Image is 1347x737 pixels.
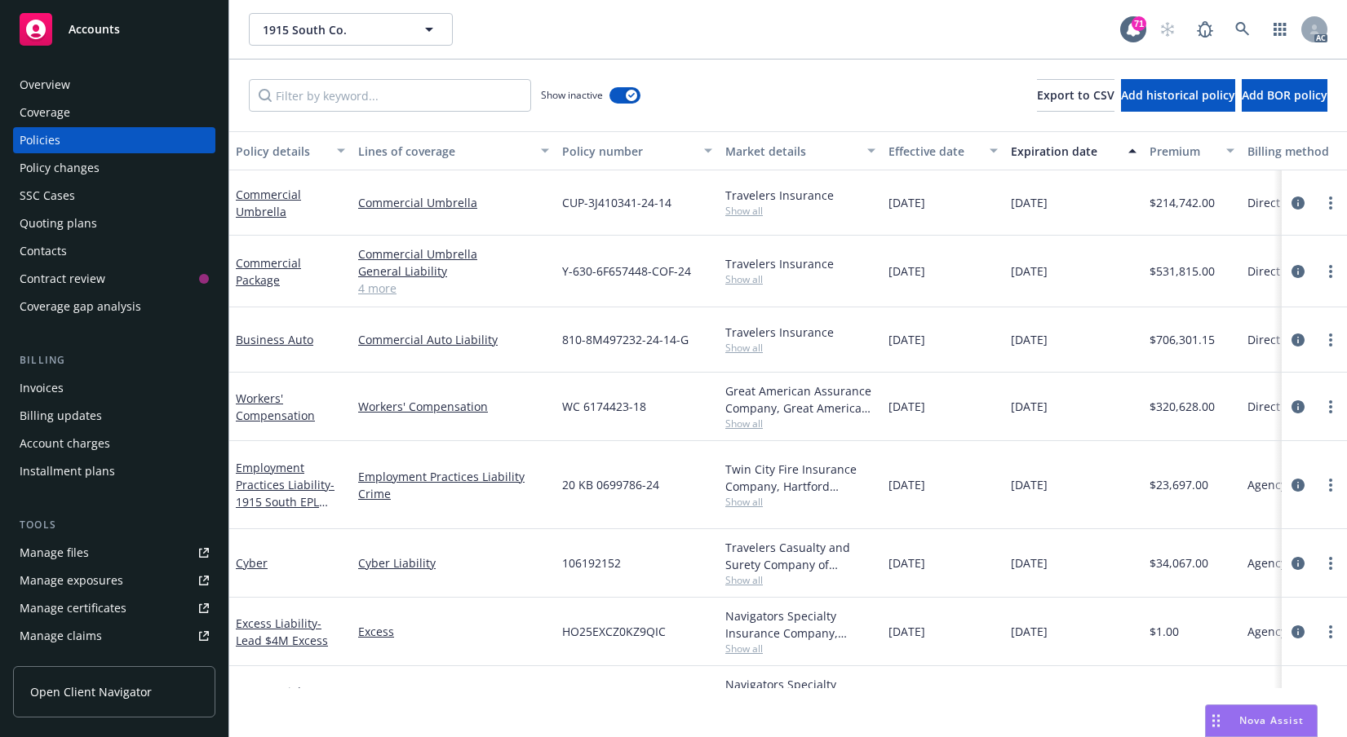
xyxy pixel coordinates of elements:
span: $531,815.00 [1150,263,1215,280]
span: Open Client Navigator [30,683,152,700]
button: Lines of coverage [352,131,556,170]
a: Workers' Compensation [358,398,549,415]
div: Installment plans [20,458,115,484]
span: 1915 South Co. [263,21,404,38]
a: Cyber [236,555,268,571]
div: Account charges [20,430,110,457]
div: Policy changes [20,155,100,181]
div: Contacts [20,238,67,264]
span: [DATE] [1011,263,1048,280]
div: Navigators Specialty Insurance Company, Hartford Insurance Group, Travelers Insurance (Internatio... [725,676,875,710]
span: 810-8M497232-24-14-G [562,331,689,348]
input: Filter by keyword... [249,79,531,112]
a: Manage certificates [13,595,215,621]
span: $706,301.15 [1150,331,1215,348]
span: 106192152 [562,554,621,572]
div: Expiration date [1011,143,1119,160]
div: Manage BORs [20,651,96,677]
a: Contacts [13,238,215,264]
a: Crime [358,485,549,502]
div: Billing method [1247,143,1339,160]
a: Commercial Auto Liability [358,331,549,348]
span: Show all [725,417,875,430]
span: Show all [725,573,875,587]
button: Policy number [556,131,719,170]
span: $1.00 [1150,623,1179,640]
a: Policy changes [13,155,215,181]
div: SSC Cases [20,183,75,209]
span: [DATE] [888,623,925,640]
div: Manage exposures [20,567,123,594]
span: Direct [1247,194,1280,211]
div: Billing updates [20,403,102,429]
span: [DATE] [888,476,925,493]
a: Coverage [13,99,215,126]
a: Employment Practices Liability [236,460,335,527]
a: Employment Practices Liability [358,468,549,485]
span: Show all [725,272,875,286]
span: [DATE] [888,331,925,348]
div: Policy details [236,143,327,160]
div: Twin City Fire Insurance Company, Hartford Insurance Group [725,461,875,495]
a: Report a Bug [1189,13,1221,46]
span: Accounts [69,23,120,36]
div: Coverage [20,99,70,126]
a: Business Auto [236,332,313,347]
a: General Liability [358,263,549,280]
span: Show all [725,495,875,509]
a: circleInformation [1288,330,1308,350]
span: [DATE] [888,554,925,572]
span: [DATE] [1011,554,1048,572]
button: Nova Assist [1205,704,1318,737]
a: circleInformation [1288,193,1308,213]
a: more [1321,622,1340,642]
span: Show all [725,642,875,655]
button: Policy details [229,131,352,170]
a: circleInformation [1288,622,1308,642]
a: Billing updates [13,403,215,429]
a: SSC Cases [13,183,215,209]
span: [DATE] [1011,331,1048,348]
a: Workers' Compensation [236,391,315,423]
a: Start snowing [1151,13,1184,46]
button: Export to CSV [1037,79,1114,112]
div: Travelers Insurance [725,255,875,272]
div: Drag to move [1206,705,1226,736]
div: Premium [1150,143,1216,160]
a: 4 more [358,280,549,297]
a: Installment plans [13,458,215,484]
a: more [1321,554,1340,573]
span: Add BOR policy [1242,87,1327,103]
span: Export to CSV [1037,87,1114,103]
span: - 1915 South EPL Crime Policy [236,477,335,527]
a: Policies [13,127,215,153]
a: Overview [13,72,215,98]
a: Coverage gap analysis [13,293,215,320]
span: Y-630-6F657448-COF-24 [562,263,691,280]
button: 1915 South Co. [249,13,453,46]
span: 20 KB 0699786-24 [562,476,659,493]
a: Switch app [1264,13,1296,46]
div: Policy number [562,143,694,160]
span: HO25EXCZ0KZ9QIC [562,623,666,640]
a: Commercial Package [236,255,301,288]
span: Direct [1247,263,1280,280]
a: more [1321,193,1340,213]
div: Manage files [20,540,89,566]
a: more [1321,475,1340,495]
a: more [1321,330,1340,350]
a: Commercial Umbrella [236,684,301,717]
a: Excess [358,623,549,640]
div: Coverage gap analysis [20,293,141,320]
button: Effective date [882,131,1004,170]
a: Quoting plans [13,210,215,236]
a: circleInformation [1288,262,1308,281]
div: Navigators Specialty Insurance Company, Hartford Insurance Group [725,607,875,642]
div: Great American Assurance Company, Great American Insurance Group, Strategic Comp [725,382,875,417]
button: Expiration date [1004,131,1143,170]
span: Manage exposures [13,567,215,594]
div: Tools [13,517,215,533]
a: Manage files [13,540,215,566]
span: $34,067.00 [1150,554,1208,572]
span: - Lead $4M Excess [236,616,328,648]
